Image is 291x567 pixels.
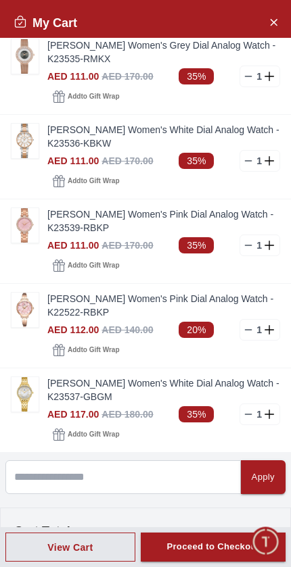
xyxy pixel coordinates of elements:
[12,293,39,327] img: ...
[12,208,39,243] img: ...
[68,259,119,272] span: Add to Gift Wrap
[47,155,99,166] span: AED 111.00
[47,123,280,150] a: [PERSON_NAME] Women's White Dial Analog Watch - K23536-KBKW
[47,425,125,444] button: Addto Gift Wrap
[47,324,99,335] span: AED 112.00
[47,87,125,106] button: Addto Gift Wrap
[12,39,39,74] img: ...
[68,174,119,188] span: Add to Gift Wrap
[102,409,153,420] span: AED 180.00
[12,124,39,158] img: ...
[47,172,125,191] button: Addto Gift Wrap
[179,237,214,253] span: 35%
[254,239,265,252] p: 1
[141,533,286,562] button: Proceed to Checkout
[179,153,214,169] span: 35%
[68,90,119,103] span: Add to Gift Wrap
[5,533,135,562] button: View Cart
[47,240,99,251] span: AED 111.00
[68,343,119,357] span: Add to Gift Wrap
[254,323,265,337] p: 1
[252,470,275,485] div: Apply
[47,409,99,420] span: AED 117.00
[241,460,286,494] button: Apply
[179,406,214,422] span: 35%
[47,207,280,235] a: [PERSON_NAME] Women's Pink Dial Analog Watch - K23539-RBKP
[254,154,265,168] p: 1
[47,256,125,275] button: Addto Gift Wrap
[47,376,280,403] a: [PERSON_NAME] Women's White Dial Analog Watch - K23537-GBGM
[47,292,280,319] a: [PERSON_NAME] Women's Pink Dial Analog Watch - K22522-RBKP
[14,522,277,541] h4: Cart Total
[102,324,153,335] span: AED 140.00
[179,68,214,84] span: 35%
[12,377,39,412] img: ...
[179,322,214,338] span: 20%
[254,408,265,421] p: 1
[102,240,153,251] span: AED 170.00
[14,14,77,32] h2: My Cart
[47,341,125,360] button: Addto Gift Wrap
[102,71,153,82] span: AED 170.00
[102,155,153,166] span: AED 170.00
[68,428,119,441] span: Add to Gift Wrap
[251,527,281,557] div: Chat Widget
[166,539,259,555] div: Proceed to Checkout
[47,71,99,82] span: AED 111.00
[47,39,280,66] a: [PERSON_NAME] Women's Grey Dial Analog Watch - K23535-RMKX
[263,11,284,32] button: Close Account
[47,541,93,554] div: View Cart
[254,70,265,83] p: 1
